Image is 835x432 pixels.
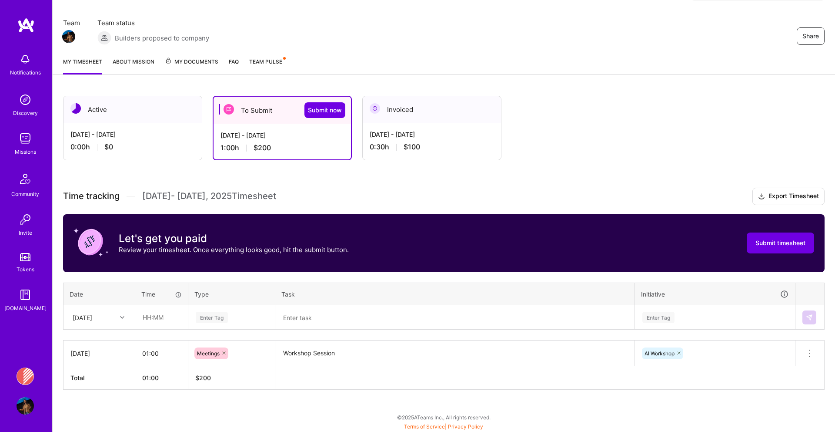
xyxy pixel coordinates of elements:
div: Tokens [17,265,34,274]
button: Submit now [304,102,345,118]
button: Share [797,27,825,45]
span: My Documents [165,57,218,67]
button: Export Timesheet [752,188,825,205]
img: guide book [17,286,34,304]
i: icon Chevron [120,315,124,320]
img: Active [70,103,81,114]
img: teamwork [17,130,34,147]
img: bell [17,51,34,68]
div: To Submit [214,97,351,124]
div: Enter Tag [196,310,228,324]
div: Initiative [641,289,789,299]
button: Submit timesheet [747,233,814,253]
img: Team Member Avatar [62,30,75,43]
textarea: Workshop Session [276,341,634,365]
span: $100 [404,142,420,152]
div: [DATE] - [DATE] [220,131,344,140]
div: Active [63,96,202,123]
a: User Avatar [14,397,36,415]
a: About Mission [113,57,154,74]
a: Team Member Avatar [63,29,74,44]
div: [DATE] - [DATE] [370,130,494,139]
img: Banjo Health: AI Coding Tools Enablement Workshop [17,368,34,385]
span: Team [63,18,80,27]
div: Community [11,189,39,199]
div: Missions [15,147,36,156]
div: Notifications [10,68,41,77]
a: Banjo Health: AI Coding Tools Enablement Workshop [14,368,36,385]
div: © 2025 ATeams Inc., All rights reserved. [52,406,835,428]
div: Enter Tag [642,310,675,324]
th: Total [63,366,135,390]
span: AI Workshop [645,350,675,357]
a: Terms of Service [404,423,445,430]
span: Submit now [308,106,342,115]
span: $ 200 [195,374,211,381]
img: To Submit [224,104,234,115]
span: Meetings [197,350,220,357]
img: Invite [17,211,34,228]
span: Team Pulse [249,58,282,65]
div: Time [141,290,182,299]
div: Invoiced [363,96,501,123]
div: Discovery [13,108,38,118]
span: | [404,423,483,430]
span: Share [802,32,819,40]
div: 0:30 h [370,142,494,152]
img: Builders proposed to company [97,31,111,45]
a: My Documents [165,57,218,74]
th: Type [188,283,275,305]
div: [DATE] [70,349,128,358]
a: Team Pulse [249,57,285,74]
input: HH:MM [135,342,188,365]
img: logo [17,17,35,33]
img: Submit [806,314,813,321]
div: 0:00 h [70,142,195,152]
span: Builders proposed to company [115,34,209,43]
img: tokens [20,253,30,261]
th: 01:00 [135,366,188,390]
div: [DOMAIN_NAME] [4,304,47,313]
a: My timesheet [63,57,102,74]
div: Invite [19,228,32,237]
span: $200 [254,143,271,152]
span: Submit timesheet [755,239,805,247]
a: Privacy Policy [448,423,483,430]
a: FAQ [229,57,239,74]
div: [DATE] - [DATE] [70,130,195,139]
span: Time tracking [63,191,120,202]
div: 1:00 h [220,143,344,152]
th: Date [63,283,135,305]
span: Team status [97,18,209,27]
div: [DATE] [73,313,92,322]
img: Invoiced [370,103,380,114]
span: [DATE] - [DATE] , 2025 Timesheet [142,191,276,202]
th: Task [275,283,635,305]
img: discovery [17,91,34,108]
input: HH:MM [136,306,187,329]
h3: Let's get you paid [119,232,349,245]
span: $0 [104,142,113,152]
img: coin [73,225,108,260]
img: Community [15,169,36,189]
i: icon Download [758,192,765,201]
img: User Avatar [17,397,34,415]
p: Review your timesheet. Once everything looks good, hit the submit button. [119,245,349,254]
